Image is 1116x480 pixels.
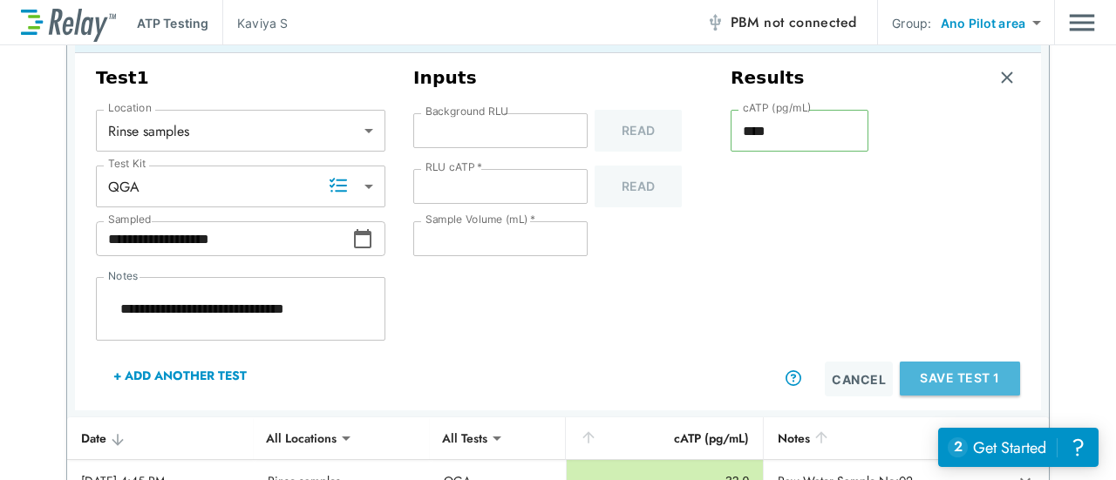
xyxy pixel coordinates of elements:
[699,5,864,40] button: PBM not connected
[938,428,1099,467] iframe: Resource center
[900,362,1020,395] button: Save Test 1
[743,102,812,114] label: cATP (pg/mL)
[430,421,500,456] div: All Tests
[1069,6,1095,39] img: Drawer Icon
[413,67,703,89] h3: Inputs
[108,102,152,114] label: Location
[96,113,385,148] div: Rinse samples
[108,158,146,170] label: Test Kit
[825,362,893,396] button: Cancel
[96,221,352,256] input: Choose date, selected date is Oct 8, 2025
[425,213,535,226] label: Sample Volume (mL)
[998,69,1016,86] img: Remove
[731,10,857,35] span: PBM
[731,67,805,89] h3: Results
[892,14,931,32] p: Group:
[706,14,724,31] img: Offline Icon
[764,12,856,32] span: not connected
[67,417,254,460] th: Date
[96,67,385,89] h3: Test 1
[108,213,152,226] label: Sampled
[254,421,349,456] div: All Locations
[425,161,482,173] label: RLU cATP
[108,270,138,282] label: Notes
[137,14,208,32] p: ATP Testing
[425,105,508,118] label: Background RLU
[778,428,973,449] div: Notes
[580,428,749,449] div: cATP (pg/mL)
[21,4,116,42] img: LuminUltra Relay
[96,355,264,396] button: + Add Another Test
[1069,6,1095,39] button: Main menu
[237,14,288,32] p: Kaviya S
[96,169,385,204] div: QGA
